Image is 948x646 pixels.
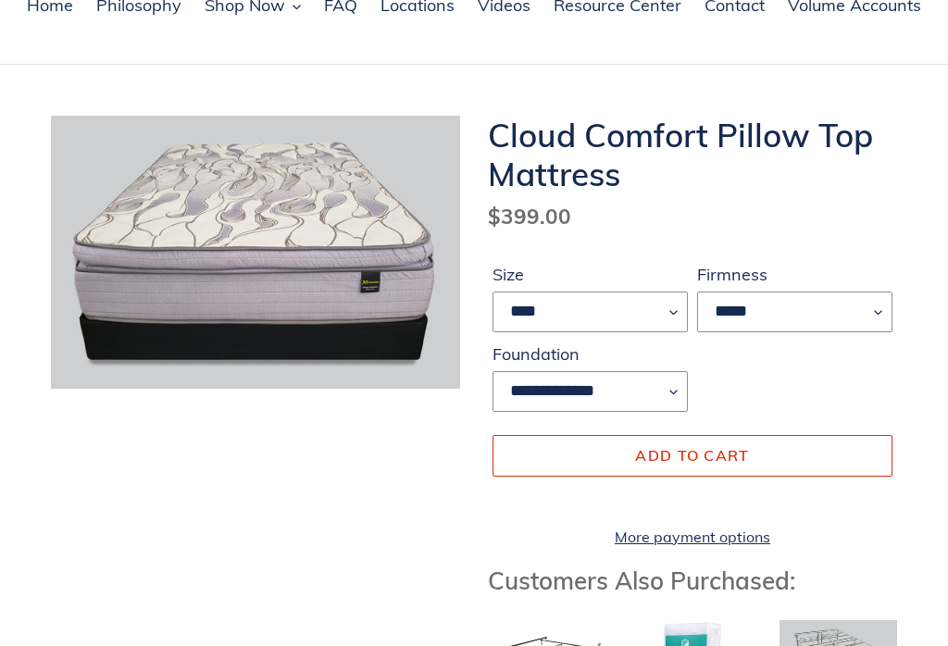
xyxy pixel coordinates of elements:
[493,526,892,548] a: More payment options
[488,116,897,193] h1: Cloud Comfort Pillow Top Mattress
[635,446,749,465] span: Add to cart
[697,262,892,287] label: Firmness
[493,342,688,366] label: Foundation
[493,435,892,476] button: Add to cart
[493,262,688,287] label: Size
[488,203,571,230] span: $399.00
[488,566,897,595] h3: Customers Also Purchased:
